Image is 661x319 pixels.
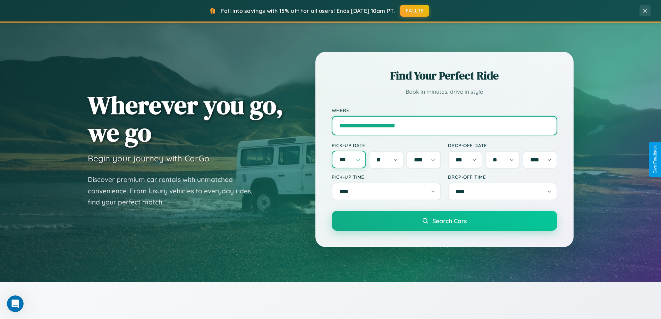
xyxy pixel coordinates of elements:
[7,295,24,312] iframe: Intercom live chat
[221,7,395,14] span: Fall into savings with 15% off for all users! Ends [DATE] 10am PT.
[332,211,557,231] button: Search Cars
[332,174,441,180] label: Pick-up Time
[332,68,557,83] h2: Find Your Perfect Ride
[448,142,557,148] label: Drop-off Date
[448,174,557,180] label: Drop-off Time
[653,145,658,174] div: Give Feedback
[88,153,210,163] h3: Begin your journey with CarGo
[332,142,441,148] label: Pick-up Date
[400,5,429,17] button: FALL15
[88,174,261,208] p: Discover premium car rentals with unmatched convenience. From luxury vehicles to everyday rides, ...
[332,107,557,113] label: Where
[88,91,283,146] h1: Wherever you go, we go
[432,217,467,225] span: Search Cars
[332,87,557,97] p: Book in minutes, drive in style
